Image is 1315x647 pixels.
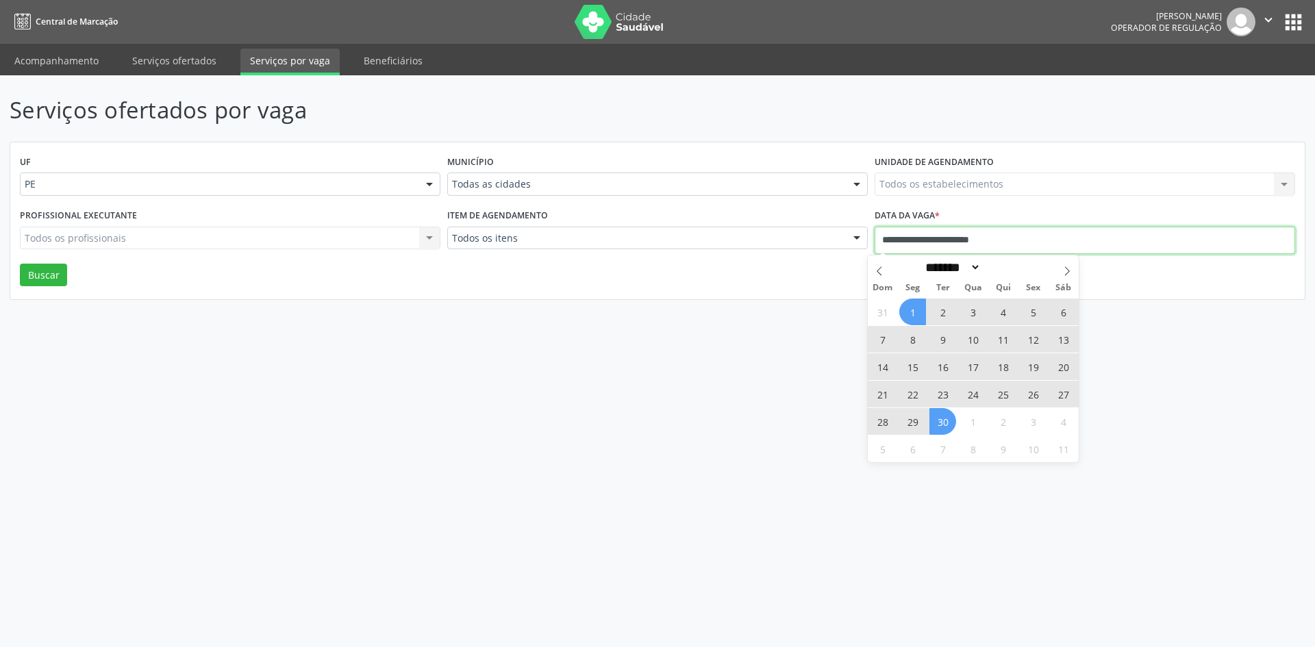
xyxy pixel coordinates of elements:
[10,93,916,127] p: Serviços ofertados por vaga
[875,152,994,173] label: Unidade de agendamento
[447,152,494,173] label: Município
[1050,381,1077,407] span: Setembro 27, 2025
[1261,12,1276,27] i: 
[1020,408,1047,435] span: Outubro 3, 2025
[990,408,1016,435] span: Outubro 2, 2025
[920,260,981,275] select: Month
[452,231,840,245] span: Todos os itens
[452,177,840,191] span: Todas as cidades
[929,353,956,380] span: Setembro 16, 2025
[1049,283,1079,292] span: Sáb
[960,326,986,353] span: Setembro 10, 2025
[899,299,926,325] span: Setembro 1, 2025
[1111,22,1222,34] span: Operador de regulação
[929,381,956,407] span: Setembro 23, 2025
[988,283,1018,292] span: Qui
[20,205,137,227] label: Profissional executante
[899,408,926,435] span: Setembro 29, 2025
[1020,435,1047,462] span: Outubro 10, 2025
[1020,381,1047,407] span: Setembro 26, 2025
[928,283,958,292] span: Ter
[1227,8,1255,36] img: img
[960,353,986,380] span: Setembro 17, 2025
[1050,408,1077,435] span: Outubro 4, 2025
[929,435,956,462] span: Outubro 7, 2025
[1050,299,1077,325] span: Setembro 6, 2025
[929,408,956,435] span: Setembro 30, 2025
[898,283,928,292] span: Seg
[1018,283,1049,292] span: Sex
[869,326,896,353] span: Setembro 7, 2025
[354,49,432,73] a: Beneficiários
[869,408,896,435] span: Setembro 28, 2025
[960,381,986,407] span: Setembro 24, 2025
[10,10,118,33] a: Central de Marcação
[990,299,1016,325] span: Setembro 4, 2025
[5,49,108,73] a: Acompanhamento
[981,260,1026,275] input: Year
[990,326,1016,353] span: Setembro 11, 2025
[1050,435,1077,462] span: Outubro 11, 2025
[869,381,896,407] span: Setembro 21, 2025
[899,435,926,462] span: Outubro 6, 2025
[20,264,67,287] button: Buscar
[36,16,118,27] span: Central de Marcação
[868,283,898,292] span: Dom
[990,381,1016,407] span: Setembro 25, 2025
[990,353,1016,380] span: Setembro 18, 2025
[1255,8,1281,36] button: 
[960,299,986,325] span: Setembro 3, 2025
[25,177,412,191] span: PE
[960,408,986,435] span: Outubro 1, 2025
[929,299,956,325] span: Setembro 2, 2025
[899,326,926,353] span: Setembro 8, 2025
[20,152,31,173] label: UF
[875,205,940,227] label: Data da vaga
[869,299,896,325] span: Agosto 31, 2025
[1050,353,1077,380] span: Setembro 20, 2025
[990,435,1016,462] span: Outubro 9, 2025
[240,49,340,75] a: Serviços por vaga
[447,205,548,227] label: Item de agendamento
[899,353,926,380] span: Setembro 15, 2025
[1050,326,1077,353] span: Setembro 13, 2025
[1020,299,1047,325] span: Setembro 5, 2025
[869,353,896,380] span: Setembro 14, 2025
[960,435,986,462] span: Outubro 8, 2025
[958,283,988,292] span: Qua
[899,381,926,407] span: Setembro 22, 2025
[1020,353,1047,380] span: Setembro 19, 2025
[123,49,226,73] a: Serviços ofertados
[1020,326,1047,353] span: Setembro 12, 2025
[929,326,956,353] span: Setembro 9, 2025
[869,435,896,462] span: Outubro 5, 2025
[1111,10,1222,22] div: [PERSON_NAME]
[1281,10,1305,34] button: apps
